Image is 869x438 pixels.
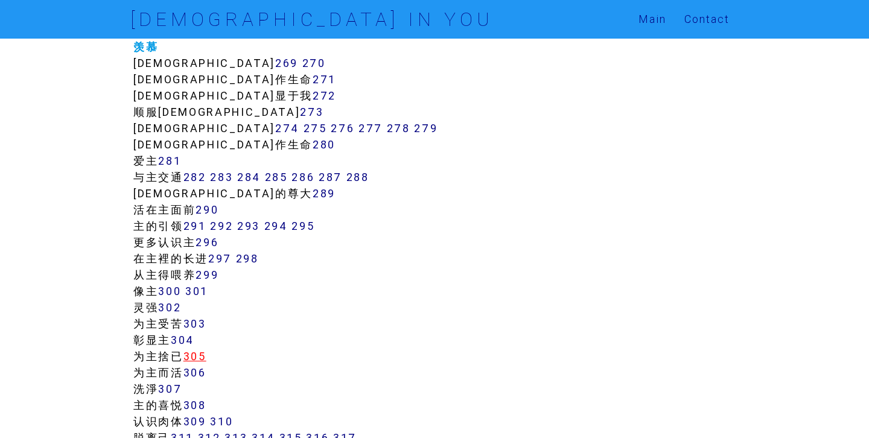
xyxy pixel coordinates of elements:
a: 287 [319,170,342,184]
a: 276 [331,121,354,135]
a: 295 [291,219,314,233]
a: 303 [183,317,206,331]
a: 285 [265,170,288,184]
a: 289 [313,186,336,200]
a: 308 [183,398,206,412]
a: 299 [196,268,218,282]
a: 301 [185,284,208,298]
a: 286 [291,170,314,184]
a: 羡慕 [133,40,158,54]
a: 300 [158,284,181,298]
a: 305 [183,349,206,363]
a: 277 [358,121,383,135]
a: 294 [264,219,288,233]
a: 293 [237,219,260,233]
a: 306 [183,366,206,379]
a: 269 [275,56,298,70]
a: 291 [183,219,206,233]
a: 279 [414,121,438,135]
a: 280 [313,138,336,151]
a: 272 [313,89,336,103]
iframe: Chat [818,384,860,429]
a: 298 [236,252,259,265]
a: 288 [346,170,369,184]
a: 270 [302,56,326,70]
a: 304 [171,333,194,347]
a: 309 [183,414,206,428]
a: 292 [210,219,233,233]
a: 273 [300,105,323,119]
a: 310 [210,414,233,428]
a: 275 [304,121,327,135]
a: 281 [158,154,181,168]
a: 284 [237,170,261,184]
a: 278 [387,121,410,135]
a: 302 [158,300,181,314]
a: 296 [196,235,218,249]
a: 307 [158,382,182,396]
a: 290 [196,203,218,217]
a: 271 [313,72,336,86]
a: 283 [210,170,233,184]
a: 297 [208,252,232,265]
a: 282 [183,170,206,184]
a: 274 [275,121,299,135]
